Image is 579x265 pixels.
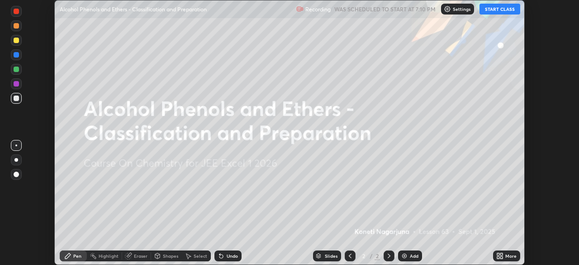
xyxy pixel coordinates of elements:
p: Recording [305,6,331,13]
img: class-settings-icons [444,5,451,13]
div: Eraser [134,254,147,258]
button: START CLASS [479,4,520,14]
div: Select [194,254,207,258]
div: Undo [227,254,238,258]
img: add-slide-button [401,252,408,260]
div: Highlight [99,254,119,258]
div: Shapes [163,254,178,258]
div: Add [410,254,418,258]
div: / [370,253,373,259]
div: 2 [375,252,380,260]
img: recording.375f2c34.svg [296,5,304,13]
div: 2 [359,253,368,259]
p: Alcohol Phenols and Ethers - Classification and Preparation [60,5,207,13]
p: Settings [453,7,470,11]
div: More [505,254,517,258]
div: Slides [325,254,337,258]
h5: WAS SCHEDULED TO START AT 7:10 PM [334,5,436,13]
div: Pen [73,254,81,258]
